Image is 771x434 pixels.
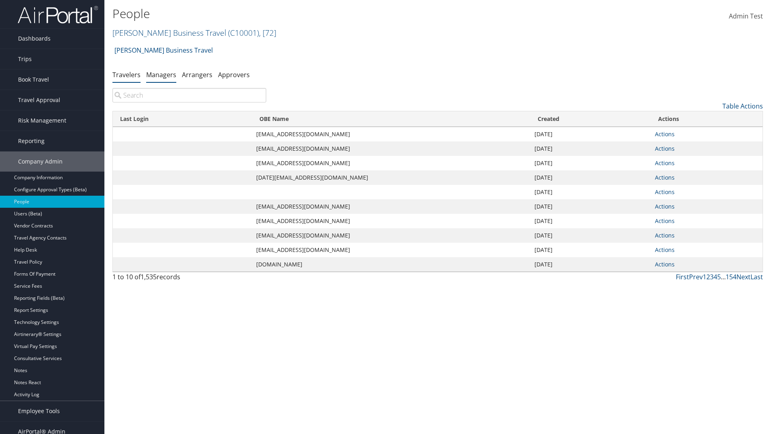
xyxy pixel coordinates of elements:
[18,5,98,24] img: airportal-logo.png
[530,185,651,199] td: [DATE]
[112,88,266,102] input: Search
[112,5,546,22] h1: People
[252,214,530,228] td: [EMAIL_ADDRESS][DOMAIN_NAME]
[706,272,710,281] a: 2
[18,49,32,69] span: Trips
[655,260,675,268] a: Actions
[112,27,276,38] a: [PERSON_NAME] Business Travel
[530,257,651,272] td: [DATE]
[530,127,651,141] td: [DATE]
[655,130,675,138] a: Actions
[112,70,141,79] a: Travelers
[655,246,675,254] a: Actions
[530,141,651,156] td: [DATE]
[18,90,60,110] span: Travel Approval
[18,29,51,49] span: Dashboards
[717,272,721,281] a: 5
[252,111,530,127] th: OBE Name: activate to sort column ascending
[751,272,763,281] a: Last
[530,214,651,228] td: [DATE]
[252,170,530,185] td: [DATE][EMAIL_ADDRESS][DOMAIN_NAME]
[714,272,717,281] a: 4
[252,127,530,141] td: [EMAIL_ADDRESS][DOMAIN_NAME]
[651,111,763,127] th: Actions
[252,228,530,243] td: [EMAIL_ADDRESS][DOMAIN_NAME]
[655,231,675,239] a: Actions
[252,141,530,156] td: [EMAIL_ADDRESS][DOMAIN_NAME]
[18,401,60,421] span: Employee Tools
[676,272,689,281] a: First
[710,272,714,281] a: 3
[721,272,726,281] span: …
[18,151,63,172] span: Company Admin
[252,199,530,214] td: [EMAIL_ADDRESS][DOMAIN_NAME]
[252,257,530,272] td: [DOMAIN_NAME]
[655,174,675,181] a: Actions
[655,188,675,196] a: Actions
[729,12,763,20] span: Admin Test
[252,243,530,257] td: [EMAIL_ADDRESS][DOMAIN_NAME]
[530,243,651,257] td: [DATE]
[18,131,45,151] span: Reporting
[655,159,675,167] a: Actions
[18,111,66,131] span: Risk Management
[18,70,49,90] span: Book Travel
[729,4,763,29] a: Admin Test
[114,42,213,58] a: [PERSON_NAME] Business Travel
[141,272,157,281] span: 1,535
[703,272,706,281] a: 1
[530,170,651,185] td: [DATE]
[530,199,651,214] td: [DATE]
[530,228,651,243] td: [DATE]
[252,156,530,170] td: [EMAIL_ADDRESS][DOMAIN_NAME]
[182,70,212,79] a: Arrangers
[655,217,675,225] a: Actions
[146,70,176,79] a: Managers
[259,27,276,38] span: , [ 72 ]
[228,27,259,38] span: ( C10001 )
[655,203,675,210] a: Actions
[112,272,266,286] div: 1 to 10 of records
[218,70,250,79] a: Approvers
[726,272,736,281] a: 154
[689,272,703,281] a: Prev
[530,156,651,170] td: [DATE]
[736,272,751,281] a: Next
[655,145,675,152] a: Actions
[530,111,651,127] th: Created: activate to sort column ascending
[722,102,763,111] a: Table Actions
[113,111,252,127] th: Last Login: activate to sort column ascending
